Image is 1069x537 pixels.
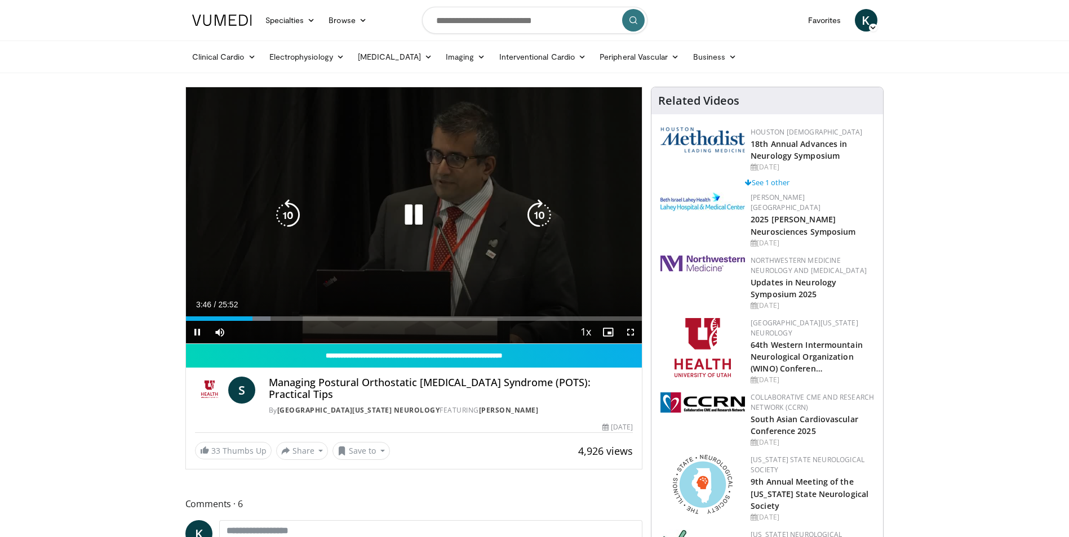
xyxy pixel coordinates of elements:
[801,9,848,32] a: Favorites
[195,377,224,404] img: University of Utah Neurology
[660,127,745,153] img: 5e4488cc-e109-4a4e-9fd9-73bb9237ee91.png.150x105_q85_autocrop_double_scale_upscale_version-0.2.png
[439,46,493,68] a: Imaging
[218,300,238,309] span: 25:52
[751,138,847,161] a: 18th Annual Advances in Neurology Symposium
[269,405,633,415] div: By FEATURING
[332,442,390,460] button: Save to
[660,392,745,413] img: a04ee3ba-8487-4636-b0fb-5e8d268f3737.png.150x105_q85_autocrop_double_scale_upscale_version-0.2.png
[751,375,874,385] div: [DATE]
[751,162,874,172] div: [DATE]
[196,300,211,309] span: 3:46
[574,321,597,343] button: Playback Rate
[660,193,745,211] img: e7977282-282c-4444-820d-7cc2733560fd.jpg.150x105_q85_autocrop_double_scale_upscale_version-0.2.jpg
[185,46,263,68] a: Clinical Cardio
[751,193,820,212] a: [PERSON_NAME][GEOGRAPHIC_DATA]
[658,94,739,108] h4: Related Videos
[619,321,642,343] button: Fullscreen
[195,442,272,459] a: 33 Thumbs Up
[277,405,440,415] a: [GEOGRAPHIC_DATA][US_STATE] Neurology
[751,392,874,412] a: Collaborative CME and Research Network (CCRN)
[675,318,731,377] img: f6362829-b0a3-407d-a044-59546adfd345.png.150x105_q85_autocrop_double_scale_upscale_version-0.2.png
[751,455,864,475] a: [US_STATE] State Neurological Society
[214,300,216,309] span: /
[751,512,874,522] div: [DATE]
[351,46,439,68] a: [MEDICAL_DATA]
[322,9,374,32] a: Browse
[597,321,619,343] button: Enable picture-in-picture mode
[479,405,539,415] a: [PERSON_NAME]
[578,444,633,458] span: 4,926 views
[185,496,643,511] span: Comments 6
[855,9,877,32] a: K
[186,321,209,343] button: Pause
[259,9,322,32] a: Specialties
[660,256,745,271] img: 2a462fb6-9365-492a-ac79-3166a6f924d8.png.150x105_q85_autocrop_double_scale_upscale_version-0.2.jpg
[751,277,836,299] a: Updates in Neurology Symposium 2025
[751,214,855,236] a: 2025 [PERSON_NAME] Neurosciences Symposium
[263,46,351,68] a: Electrophysiology
[276,442,329,460] button: Share
[751,339,863,374] a: 64th Western Intermountain Neurological Organization (WINO) Conferen…
[673,455,733,514] img: 71a8b48c-8850-4916-bbdd-e2f3ccf11ef9.png.150x105_q85_autocrop_double_scale_upscale_version-0.2.png
[751,238,874,248] div: [DATE]
[751,127,862,137] a: Houston [DEMOGRAPHIC_DATA]
[602,422,633,432] div: [DATE]
[751,414,858,436] a: South Asian Cardiovascular Conference 2025
[751,301,874,311] div: [DATE]
[745,177,789,187] a: See 1 other
[211,445,220,456] span: 33
[186,316,642,321] div: Progress Bar
[686,46,744,68] a: Business
[269,377,633,401] h4: Managing Postural Orthostatic [MEDICAL_DATA] Syndrome (POTS): Practical Tips
[192,15,252,26] img: VuMedi Logo
[593,46,686,68] a: Peripheral Vascular
[493,46,593,68] a: Interventional Cardio
[751,437,874,447] div: [DATE]
[209,321,231,343] button: Mute
[751,256,867,275] a: Northwestern Medicine Neurology and [MEDICAL_DATA]
[422,7,647,34] input: Search topics, interventions
[186,87,642,344] video-js: Video Player
[228,377,255,404] a: S
[751,476,868,511] a: 9th Annual Meeting of the [US_STATE] State Neurological Society
[751,318,858,338] a: [GEOGRAPHIC_DATA][US_STATE] Neurology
